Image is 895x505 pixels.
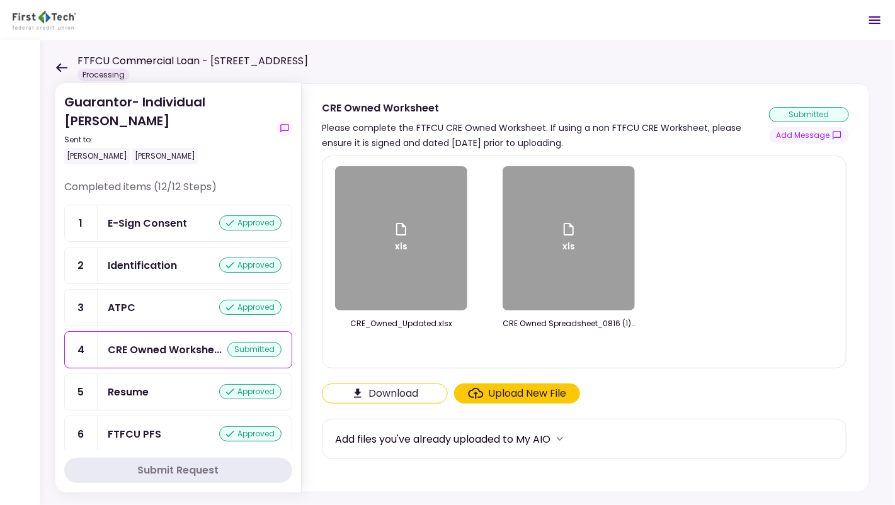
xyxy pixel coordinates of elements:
button: Click here to download the document [322,383,448,404]
div: approved [219,384,282,399]
a: 5Resumeapproved [64,373,292,411]
div: Identification [108,258,177,273]
div: Please complete the FTFCU CRE Owned Worksheet. If using a non FTFCU CRE Worksheet, please ensure ... [322,120,769,150]
a: 4CRE Owned Worksheetsubmitted [64,331,292,368]
div: approved [219,300,282,315]
div: Upload New File [489,386,567,401]
button: Open menu [860,5,890,35]
div: 3 [65,290,98,326]
div: ATPC [108,300,135,315]
div: 4 [65,332,98,368]
button: more [550,429,569,448]
div: approved [219,426,282,441]
div: xls [561,222,576,256]
div: Completed items (12/12 Steps) [64,179,292,205]
div: 5 [65,374,98,410]
div: CRE Owned Worksheet [322,100,769,116]
div: approved [219,258,282,273]
img: Partner icon [13,11,76,30]
div: 1 [65,205,98,241]
div: approved [219,215,282,230]
div: Sent to: [64,134,272,145]
a: 6FTFCU PFSapproved [64,416,292,453]
div: xls [394,222,409,256]
div: CRE_Owned_Updated.xlsx [335,318,467,329]
button: show-messages [277,121,292,136]
div: Submit Request [138,463,219,478]
div: Resume [108,384,149,400]
div: submitted [769,107,849,122]
a: 1E-Sign Consentapproved [64,205,292,242]
div: CRE Owned Worksheet [108,342,222,358]
h1: FTFCU Commercial Loan - [STREET_ADDRESS] [77,54,308,69]
div: 6 [65,416,98,452]
a: 2Identificationapproved [64,247,292,284]
button: Submit Request [64,458,292,483]
div: Guarantor- Individual [PERSON_NAME] [64,93,272,164]
div: Processing [77,69,130,81]
div: 2 [65,247,98,283]
span: Click here to upload the required document [454,383,580,404]
div: CRE Owned Spreadsheet_0816 (1).xlsx [503,318,635,329]
button: show-messages [769,127,849,144]
div: Add files you've already uploaded to My AIO [335,431,550,447]
a: 3ATPCapproved [64,289,292,326]
div: E-Sign Consent [108,215,187,231]
div: submitted [227,342,282,357]
div: FTFCU PFS [108,426,161,442]
div: CRE Owned WorksheetPlease complete the FTFCU CRE Owned Worksheet. If using a non FTFCU CRE Worksh... [301,83,870,492]
div: [PERSON_NAME] [132,148,198,164]
div: [PERSON_NAME] [64,148,130,164]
